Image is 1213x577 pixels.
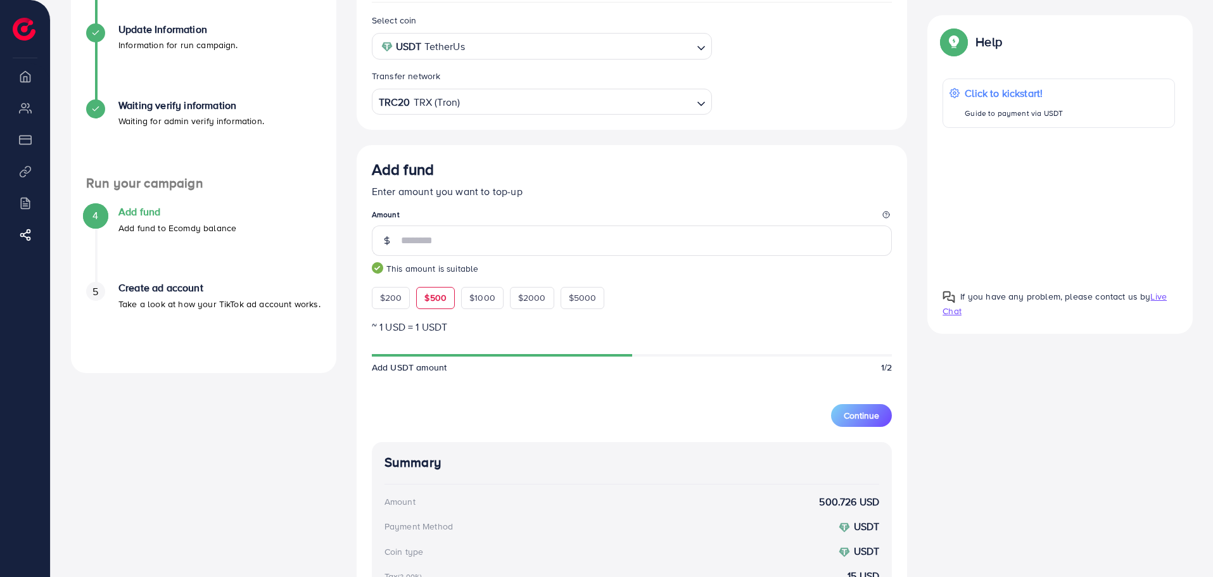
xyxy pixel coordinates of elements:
span: $2000 [518,291,546,304]
h4: Waiting verify information [118,99,264,111]
h4: Create ad account [118,282,321,294]
p: Information for run campaign. [118,37,238,53]
img: coin [839,522,850,533]
h4: Summary [384,455,880,471]
span: Add USDT amount [372,361,447,374]
strong: TRC20 [379,93,410,111]
span: TRX (Tron) [414,93,460,111]
p: Enter amount you want to top-up [372,184,892,199]
img: guide [372,262,383,274]
span: $200 [380,291,402,304]
p: Help [975,34,1002,49]
small: This amount is suitable [372,262,892,275]
p: Guide to payment via USDT [965,106,1063,121]
strong: USDT [854,519,880,533]
div: Payment Method [384,520,453,533]
img: coin [839,547,850,558]
p: Take a look at how your TikTok ad account works. [118,296,321,312]
span: 4 [92,208,98,223]
input: Search for option [461,92,692,112]
h3: Add fund [372,160,434,179]
img: logo [13,18,35,41]
span: TetherUs [424,37,464,56]
iframe: Chat [936,111,1203,567]
button: Continue [831,404,892,427]
label: Transfer network [372,70,441,82]
img: Popup guide [943,30,965,53]
span: $500 [424,291,447,304]
li: Waiting verify information [71,99,336,175]
div: Amount [384,495,416,508]
li: Create ad account [71,282,336,358]
strong: USDT [396,37,422,56]
span: $5000 [569,291,597,304]
input: Search for option [469,37,692,56]
li: Add fund [71,206,336,282]
img: coin [381,41,393,53]
p: Click to kickstart! [965,86,1063,101]
span: $1000 [469,291,495,304]
label: Select coin [372,14,417,27]
div: Search for option [372,33,712,59]
p: Add fund to Ecomdy balance [118,220,236,236]
span: Continue [844,409,879,422]
div: Coin type [384,545,423,558]
p: Waiting for admin verify information. [118,113,264,129]
span: 1/2 [881,361,892,374]
legend: Amount [372,209,892,225]
strong: 500.726 USD [819,495,879,509]
h4: Update Information [118,23,238,35]
div: Search for option [372,89,712,115]
li: Update Information [71,23,336,99]
strong: USDT [854,544,880,558]
h4: Run your campaign [71,175,336,191]
p: ~ 1 USD = 1 USDT [372,319,892,334]
span: 5 [92,284,98,299]
h4: Add fund [118,206,236,218]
